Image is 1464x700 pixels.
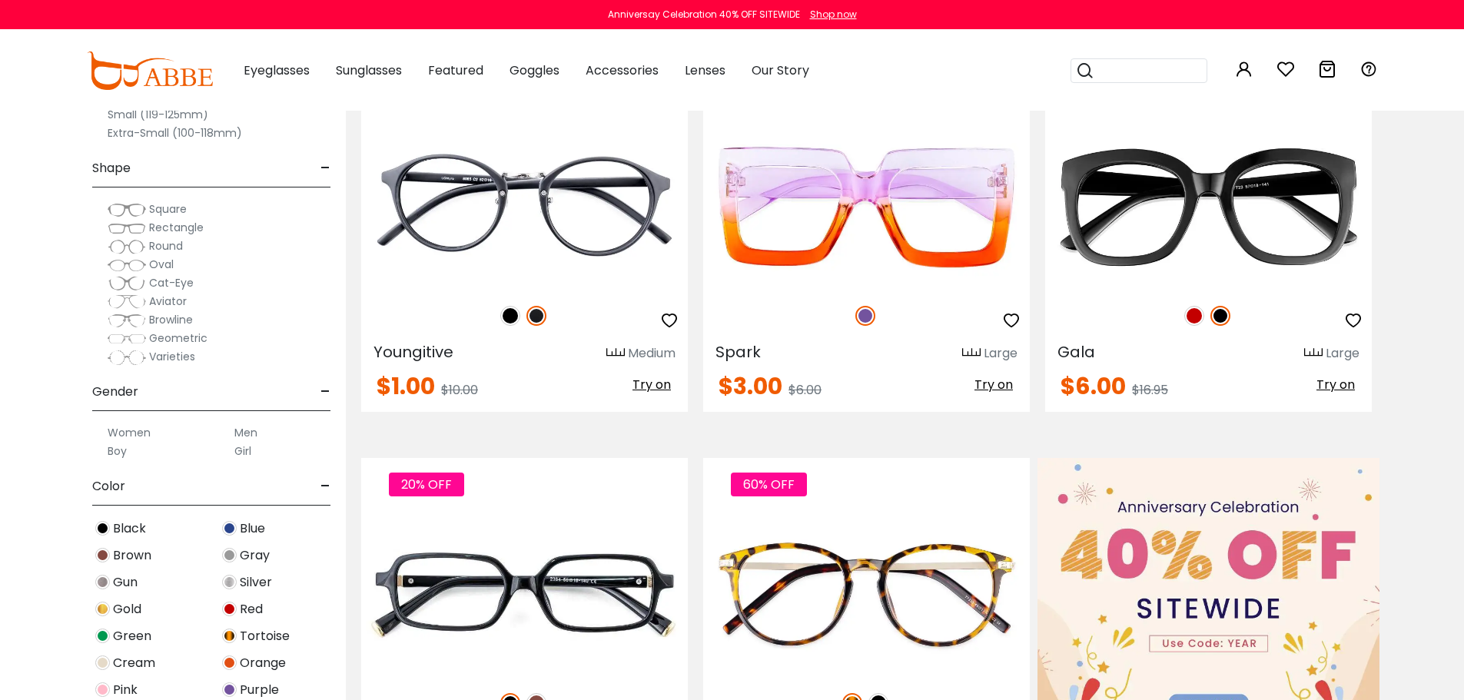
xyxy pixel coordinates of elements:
img: Cream [95,655,110,670]
img: Gun [95,575,110,589]
span: Rectangle [149,220,204,235]
img: Black [500,306,520,326]
span: Varieties [149,349,195,364]
img: Aviator.png [108,294,146,310]
span: Featured [428,61,483,79]
img: Black Gala - Plastic ,Universal Bridge Fit [1045,125,1372,289]
img: Purple Spark - Plastic ,Universal Bridge Fit [703,125,1030,289]
span: Oval [149,257,174,272]
img: Square.png [108,202,146,217]
span: Our Story [752,61,809,79]
img: size ruler [606,347,625,359]
span: Cat-Eye [149,275,194,290]
span: - [320,468,330,505]
label: Small (119-125mm) [108,105,208,124]
img: Tortoise [222,629,237,643]
span: Browline [149,312,193,327]
img: Geometric.png [108,331,146,347]
span: Goggles [510,61,559,79]
img: Silver [222,575,237,589]
button: Try on [628,375,676,395]
img: Green [95,629,110,643]
img: Gold [95,602,110,616]
span: $6.00 [1061,370,1126,403]
img: Orange [222,655,237,670]
span: Round [149,238,183,254]
img: Round.png [108,239,146,254]
span: Black [113,519,146,538]
span: Youngitive [373,341,453,363]
img: Purple [855,306,875,326]
span: Cream [113,654,155,672]
span: Shape [92,150,131,187]
span: Gala [1057,341,1095,363]
span: 60% OFF [731,473,807,496]
span: Spark [715,341,761,363]
img: size ruler [1304,347,1323,359]
span: Lenses [685,61,725,79]
label: Extra-Small (100-118mm) [108,124,242,142]
button: Try on [1312,375,1359,395]
label: Women [108,423,151,442]
img: Gray [222,548,237,562]
span: $3.00 [719,370,782,403]
div: Large [1326,344,1359,363]
span: Blue [240,519,265,538]
img: abbeglasses.com [87,51,213,90]
img: Matte Black [526,306,546,326]
img: Matte-black Youngitive - Plastic ,Adjust Nose Pads [361,125,688,289]
span: - [320,373,330,410]
span: Silver [240,573,272,592]
span: Gold [113,600,141,619]
span: $6.00 [788,381,822,399]
div: Anniversay Celebration 40% OFF SITEWIDE [608,8,800,22]
span: Color [92,468,125,505]
img: Red [222,602,237,616]
button: Try on [970,375,1017,395]
span: Tortoise [240,627,290,645]
img: Cat-Eye.png [108,276,146,291]
img: Purple [222,682,237,697]
img: Black Utamaro - TR ,Universal Bridge Fit [361,513,688,677]
span: Square [149,201,187,217]
label: Men [234,423,257,442]
span: Eyeglasses [244,61,310,79]
label: Girl [234,442,251,460]
span: Orange [240,654,286,672]
span: Try on [1316,376,1355,393]
img: Brown [95,548,110,562]
span: Sunglasses [336,61,402,79]
span: - [320,150,330,187]
img: Red [1184,306,1204,326]
span: Aviator [149,294,187,309]
img: Black [1210,306,1230,326]
img: Rectangle.png [108,221,146,236]
span: Gender [92,373,138,410]
span: Try on [632,376,671,393]
img: Tortoise Callie - Combination ,Universal Bridge Fit [703,513,1030,677]
span: Try on [974,376,1013,393]
img: Varieties.png [108,350,146,366]
span: Gun [113,573,138,592]
span: Brown [113,546,151,565]
img: Black [95,521,110,536]
span: Accessories [586,61,659,79]
img: size ruler [962,347,981,359]
span: Geometric [149,330,207,346]
img: Oval.png [108,257,146,273]
a: Shop now [802,8,857,21]
label: Boy [108,442,127,460]
span: Red [240,600,263,619]
span: 20% OFF [389,473,464,496]
span: Gray [240,546,270,565]
span: Pink [113,681,138,699]
span: $16.95 [1132,381,1168,399]
img: Pink [95,682,110,697]
span: Green [113,627,151,645]
div: Shop now [810,8,857,22]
